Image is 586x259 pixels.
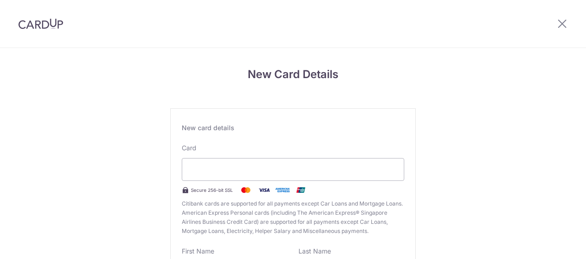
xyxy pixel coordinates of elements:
h4: New Card Details [170,66,416,83]
span: Citibank cards are supported for all payments except Car Loans and Mortgage Loans. American Expre... [182,199,404,236]
label: First Name [182,247,214,256]
img: .alt.amex [273,185,292,196]
img: Mastercard [237,185,255,196]
iframe: Secure card payment input frame [190,164,396,175]
span: Secure 256-bit SSL [191,186,233,194]
label: Last Name [298,247,331,256]
img: CardUp [18,18,63,29]
img: .alt.unionpay [292,185,310,196]
div: New card details [182,123,404,132]
img: Visa [255,185,273,196]
label: Card [182,143,196,153]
